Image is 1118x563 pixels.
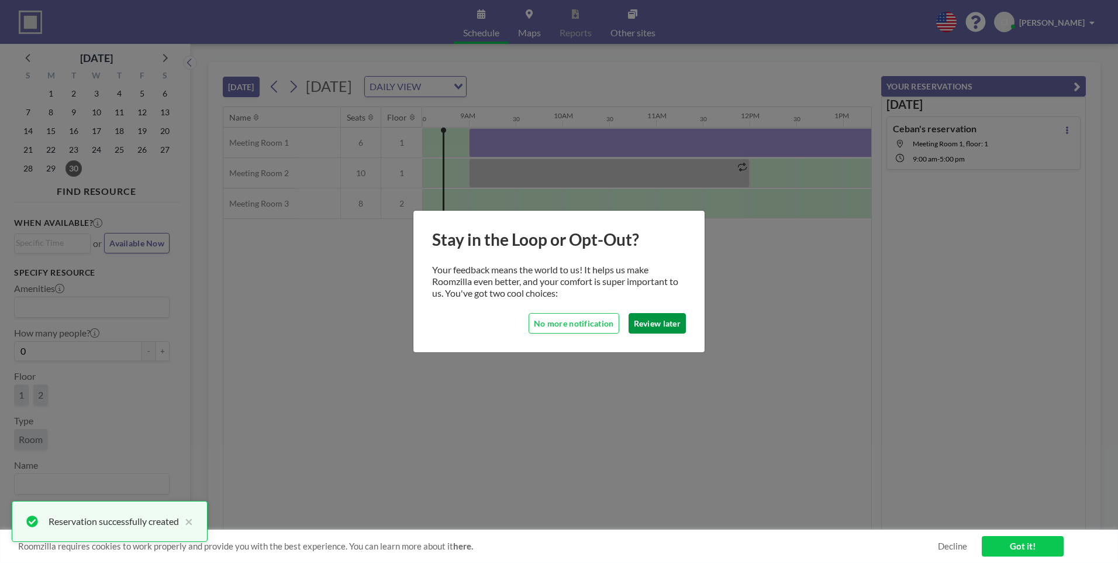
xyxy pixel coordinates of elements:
span: Roomzilla requires cookies to work properly and provide you with the best experience. You can lea... [18,541,938,552]
a: Got it! [982,536,1064,557]
p: Your feedback means the world to us! It helps us make Roomzilla even better, and your comfort is ... [432,264,686,299]
div: Reservation successfully created [49,514,179,528]
h1: Stay in the Loop or Opt-Out? [432,229,686,250]
button: No more notification [529,313,619,334]
button: Review later [629,313,686,334]
button: close [179,514,193,528]
a: Decline [938,541,967,552]
a: here. [453,541,473,551]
